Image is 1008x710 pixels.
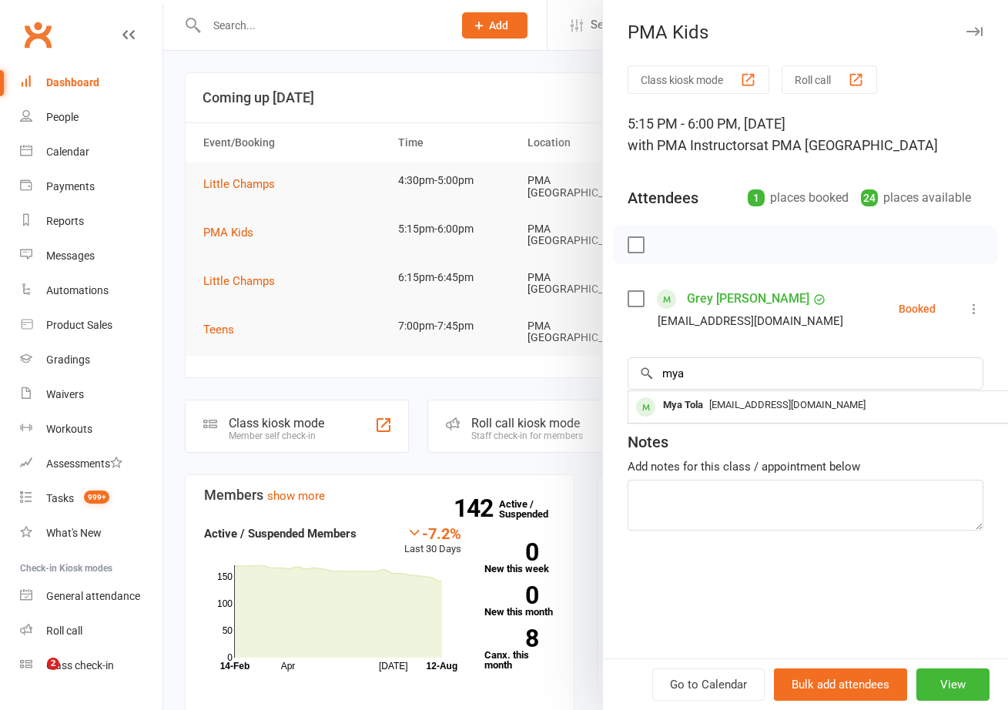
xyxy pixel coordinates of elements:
[46,215,84,227] div: Reports
[20,273,162,308] a: Automations
[20,169,162,204] a: Payments
[15,658,52,695] iframe: Intercom live chat
[628,137,756,153] span: with PMA Instructors
[46,492,74,504] div: Tasks
[628,65,769,94] button: Class kiosk mode
[657,394,709,417] div: Mya Tola
[46,625,82,637] div: Roll call
[46,284,109,296] div: Automations
[20,135,162,169] a: Calendar
[47,658,59,670] span: 2
[46,423,92,435] div: Workouts
[709,399,866,410] span: [EMAIL_ADDRESS][DOMAIN_NAME]
[20,65,162,100] a: Dashboard
[916,668,990,701] button: View
[628,431,668,453] div: Notes
[628,187,698,209] div: Attendees
[652,668,765,701] a: Go to Calendar
[628,457,983,476] div: Add notes for this class / appointment below
[46,76,99,89] div: Dashboard
[46,319,112,331] div: Product Sales
[20,204,162,239] a: Reports
[46,388,84,400] div: Waivers
[20,447,162,481] a: Assessments
[20,516,162,551] a: What's New
[46,146,89,158] div: Calendar
[20,481,162,516] a: Tasks 999+
[84,491,109,504] span: 999+
[46,111,79,123] div: People
[636,397,655,417] div: member
[628,357,983,390] input: Search to add attendees
[46,659,114,671] div: Class check-in
[20,648,162,683] a: Class kiosk mode
[46,353,90,366] div: Gradings
[756,137,938,153] span: at PMA [GEOGRAPHIC_DATA]
[20,239,162,273] a: Messages
[18,15,57,54] a: Clubworx
[899,303,936,314] div: Booked
[861,189,878,206] div: 24
[603,22,1008,43] div: PMA Kids
[46,590,140,602] div: General attendance
[628,113,983,156] div: 5:15 PM - 6:00 PM, [DATE]
[20,614,162,648] a: Roll call
[782,65,877,94] button: Roll call
[861,187,971,209] div: places available
[20,308,162,343] a: Product Sales
[658,311,843,331] div: [EMAIL_ADDRESS][DOMAIN_NAME]
[748,189,765,206] div: 1
[46,457,122,470] div: Assessments
[748,187,849,209] div: places booked
[687,286,809,311] a: Grey [PERSON_NAME]
[20,377,162,412] a: Waivers
[20,100,162,135] a: People
[46,250,95,262] div: Messages
[46,180,95,193] div: Payments
[46,527,102,539] div: What's New
[20,412,162,447] a: Workouts
[20,579,162,614] a: General attendance kiosk mode
[774,668,907,701] button: Bulk add attendees
[20,343,162,377] a: Gradings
